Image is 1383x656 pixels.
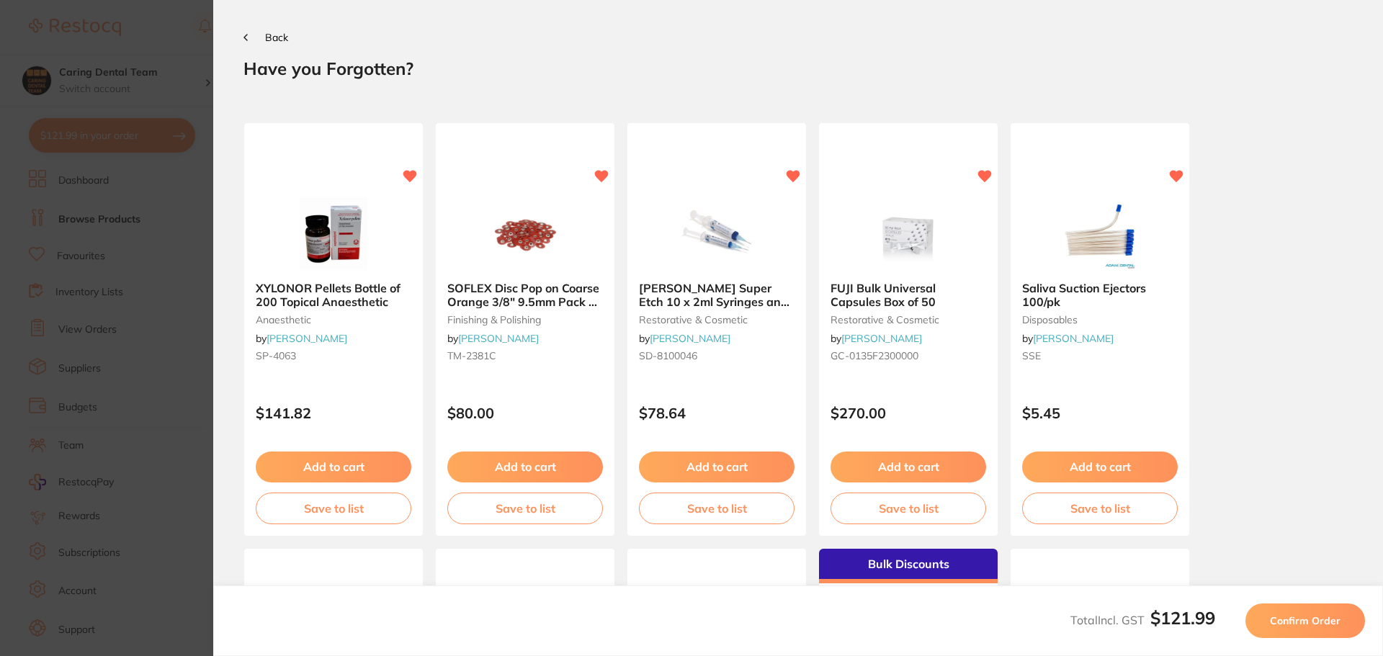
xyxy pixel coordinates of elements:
p: $270.00 [831,405,986,421]
small: restorative & cosmetic [639,314,795,325]
small: restorative & cosmetic [831,314,986,325]
a: [PERSON_NAME] [1033,332,1114,345]
span: Back [265,31,288,44]
small: anaesthetic [256,314,411,325]
button: Back [243,32,288,43]
button: Save to list [1022,493,1178,524]
span: by [1022,332,1114,345]
a: [PERSON_NAME] [458,332,539,345]
small: GC-0135F2300000 [831,350,986,361]
small: SSE [1022,350,1178,361]
button: Add to cart [1022,451,1178,482]
span: Confirm Order [1270,614,1341,627]
button: Add to cart [447,451,603,482]
button: Save to list [639,493,795,524]
span: by [256,332,347,345]
img: XYLONOR Pellets Bottle of 200 Topical Anaesthetic [287,198,380,270]
p: $5.45 [1022,405,1178,421]
a: [PERSON_NAME] [841,332,922,345]
b: Saliva Suction Ejectors 100/pk [1022,282,1178,308]
small: SP-4063 [256,350,411,361]
small: finishing & polishing [447,314,603,325]
div: Bulk Discounts [819,549,998,583]
b: SOFLEX Disc Pop on Coarse Orange 3/8" 9.5mm Pack of 85 [447,282,603,308]
b: FUJI Bulk Universal Capsules Box of 50 [831,282,986,308]
span: by [639,332,730,345]
img: FUJI Bulk Universal Capsules Box of 50 [861,198,955,270]
span: Total Incl. GST [1070,613,1215,627]
img: HENRY SCHEIN Super Etch 10 x 2ml Syringes and 50 Tips [670,198,764,270]
button: Save to list [831,493,986,524]
small: SD-8100046 [639,350,795,361]
button: Save to list [447,493,603,524]
b: HENRY SCHEIN Super Etch 10 x 2ml Syringes and 50 Tips [639,282,795,308]
small: TM-2381C [447,350,603,361]
b: XYLONOR Pellets Bottle of 200 Topical Anaesthetic [256,282,411,308]
b: $121.99 [1150,607,1215,629]
button: Save to list [256,493,411,524]
button: Add to cart [256,451,411,482]
h2: Have you Forgotten? [243,58,1353,79]
img: SOFLEX Disc Pop on Coarse Orange 3/8" 9.5mm Pack of 85 [478,198,572,270]
p: $141.82 [256,405,411,421]
p: $78.64 [639,405,795,421]
a: [PERSON_NAME] [650,332,730,345]
p: $80.00 [447,405,603,421]
small: disposables [1022,314,1178,325]
button: Add to cart [639,451,795,482]
span: by [831,332,922,345]
img: Saliva Suction Ejectors 100/pk [1053,198,1147,270]
button: Confirm Order [1245,603,1365,638]
span: by [447,332,539,345]
button: Add to cart [831,451,986,482]
a: [PERSON_NAME] [267,332,347,345]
